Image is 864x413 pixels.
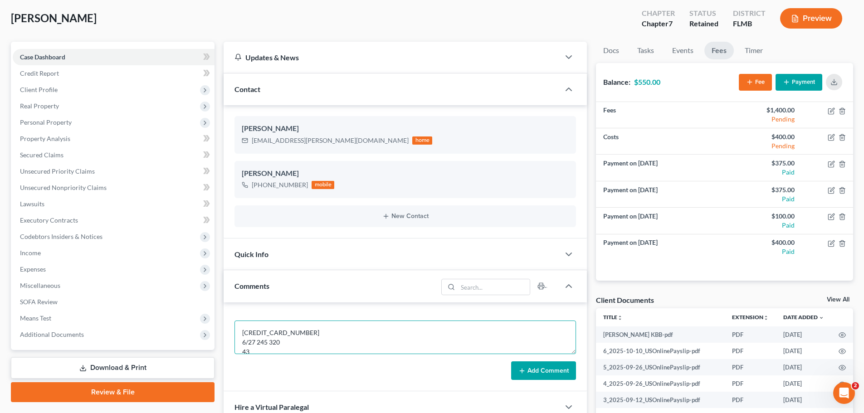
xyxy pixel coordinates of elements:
[780,8,842,29] button: Preview
[827,296,849,303] a: View All
[704,42,734,59] a: Fees
[737,42,770,59] a: Timer
[732,238,795,247] div: $400.00
[11,357,215,379] a: Download & Print
[13,163,215,180] a: Unsecured Priority Claims
[776,74,822,91] button: Payment
[20,216,78,224] span: Executory Contracts
[733,8,766,19] div: District
[739,74,772,91] button: Fee
[725,375,776,392] td: PDF
[634,78,660,86] strong: $550.00
[776,343,831,359] td: [DATE]
[242,123,569,134] div: [PERSON_NAME]
[11,11,97,24] span: [PERSON_NAME]
[732,132,795,141] div: $400.00
[689,19,718,29] div: Retained
[596,375,725,392] td: 4_2025-09-26_USOnlinePayslip-pdf
[617,315,623,321] i: unfold_more
[596,208,724,234] td: Payment on [DATE]
[596,359,725,375] td: 5_2025-09-26_USOnlinePayslip-pdf
[596,42,626,59] a: Docs
[20,282,60,289] span: Miscellaneous
[412,136,432,145] div: home
[11,382,215,402] a: Review & File
[234,250,268,258] span: Quick Info
[596,102,724,128] td: Fees
[20,167,95,175] span: Unsecured Priority Claims
[252,180,308,189] div: [PHONE_NUMBER]
[20,249,41,257] span: Income
[596,234,724,260] td: Payment on [DATE]
[20,102,59,110] span: Real Property
[603,314,623,321] a: Titleunfold_more
[20,53,65,61] span: Case Dashboard
[596,155,724,181] td: Payment on [DATE]
[20,330,84,338] span: Additional Documents
[13,65,215,82] a: Credit Report
[776,375,831,392] td: [DATE]
[13,212,215,228] a: Executory Contracts
[20,200,44,208] span: Lawsuits
[852,382,859,389] span: 2
[13,147,215,163] a: Secured Claims
[20,314,51,322] span: Means Test
[596,326,725,343] td: [PERSON_NAME] KBB-pdf
[20,298,58,306] span: SOFA Review
[732,194,795,204] div: Paid
[689,8,718,19] div: Status
[732,168,795,177] div: Paid
[733,19,766,29] div: FLMB
[596,392,725,408] td: 3_2025-09-12_USOnlinePayslip-pdf
[665,42,701,59] a: Events
[596,343,725,359] td: 6_2025-10-10_USOnlinePayslip-pdf
[776,326,831,343] td: [DATE]
[732,314,769,321] a: Extensionunfold_more
[20,86,58,93] span: Client Profile
[732,212,795,221] div: $100.00
[669,19,673,28] span: 7
[13,180,215,196] a: Unsecured Nonpriority Claims
[819,315,824,321] i: expand_more
[725,359,776,375] td: PDF
[630,42,661,59] a: Tasks
[642,19,675,29] div: Chapter
[725,326,776,343] td: PDF
[596,295,654,305] div: Client Documents
[833,382,855,404] iframe: Intercom live chat
[234,85,260,93] span: Contact
[725,392,776,408] td: PDF
[20,184,107,191] span: Unsecured Nonpriority Claims
[776,392,831,408] td: [DATE]
[234,282,269,290] span: Comments
[252,136,409,145] div: [EMAIL_ADDRESS][PERSON_NAME][DOMAIN_NAME]
[732,159,795,168] div: $375.00
[20,135,70,142] span: Property Analysis
[511,361,576,380] button: Add Comment
[242,213,569,220] button: New Contact
[20,233,103,240] span: Codebtors Insiders & Notices
[732,185,795,194] div: $375.00
[234,403,309,411] span: Hire a Virtual Paralegal
[596,181,724,207] td: Payment on [DATE]
[642,8,675,19] div: Chapter
[732,221,795,230] div: Paid
[13,294,215,310] a: SOFA Review
[234,53,549,62] div: Updates & News
[13,49,215,65] a: Case Dashboard
[13,131,215,147] a: Property Analysis
[725,343,776,359] td: PDF
[312,181,334,189] div: mobile
[20,69,59,77] span: Credit Report
[763,315,769,321] i: unfold_more
[603,78,630,86] strong: Balance:
[783,314,824,321] a: Date Added expand_more
[732,247,795,256] div: Paid
[20,265,46,273] span: Expenses
[732,115,795,124] div: Pending
[13,196,215,212] a: Lawsuits
[20,151,63,159] span: Secured Claims
[596,128,724,155] td: Costs
[732,141,795,151] div: Pending
[776,359,831,375] td: [DATE]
